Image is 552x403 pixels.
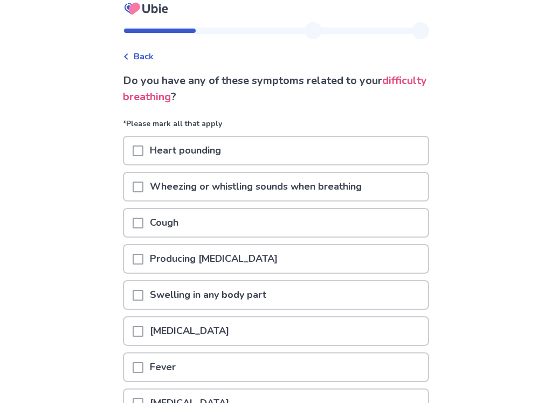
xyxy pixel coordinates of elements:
p: Fever [143,353,182,381]
p: Swelling in any body part [143,281,273,309]
p: [MEDICAL_DATA] [143,317,236,345]
p: Producing [MEDICAL_DATA] [143,245,284,273]
p: Cough [143,209,185,237]
span: Back [134,50,154,63]
p: Heart pounding [143,137,227,164]
p: Do you have any of these symptoms related to your ? [123,73,429,105]
p: *Please mark all that apply [123,118,429,136]
p: Wheezing or whistling sounds when breathing [143,173,368,200]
